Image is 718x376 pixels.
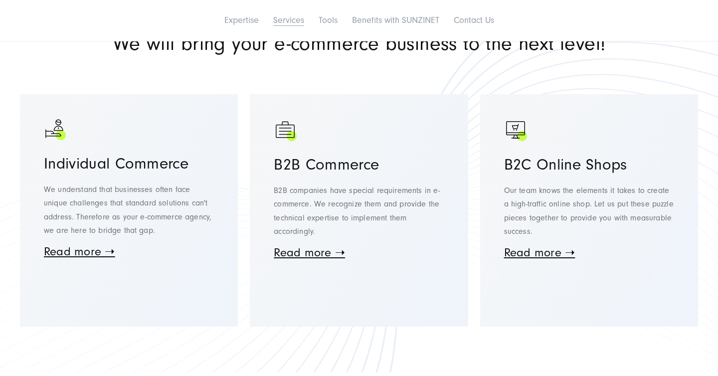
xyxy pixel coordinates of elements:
[504,246,575,259] a: Read more ➝
[319,15,338,25] a: Tools
[454,15,494,25] a: Contact Us
[352,15,439,25] a: Benefits with SUNZINET
[274,155,444,174] h3: B2B Commerce
[20,34,698,53] h2: We will bring your e-commerce business to the next level!
[504,155,674,174] h3: B2C Online Shops
[274,246,345,259] a: Read more ➝
[44,245,115,258] a: Read more ➝
[504,184,674,238] p: Our team knows the elements it takes to create a high-traffic online shop. Let us put these puzzl...
[504,118,529,143] img: Monitor with cart as sign for B2C Online Shops - E-Commerce Agency SUNZINET
[274,184,444,238] p: B2B companies have special requirements in e-commerce. We recognize them and provide the technica...
[44,154,214,173] h3: Individual Commerce
[274,118,299,143] img: Brief case as sign for b2b commerce - E-Commerce Agency SUNZINET
[224,15,259,25] a: Expertise
[44,118,68,142] img: A hand and a person as a sign for Individual Commerce - E-Commerce-Agency SUNZINET
[273,15,304,25] a: Services
[44,183,214,237] p: We understand that businesses often face unique challenges that standard solutions can't address....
